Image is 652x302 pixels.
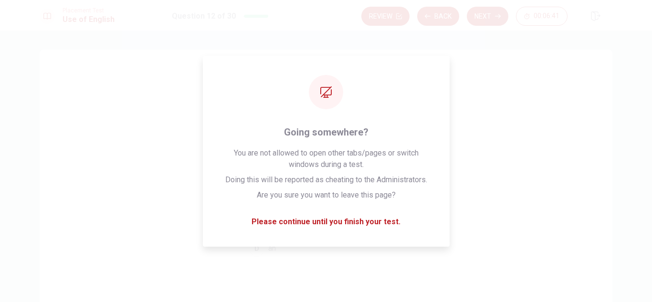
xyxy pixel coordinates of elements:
[245,174,407,198] button: Ba
[467,7,508,26] button: Next
[516,7,568,26] button: 00:06:41
[245,205,407,229] button: Cthe
[63,7,115,14] span: Placement Test
[245,89,407,104] h4: Question 12
[245,237,407,260] button: Dan
[249,209,264,225] div: C
[417,7,459,26] button: Back
[63,14,115,25] h1: Use of English
[245,115,407,127] span: I need ___ hour to finish this work.
[534,12,559,20] span: 00:06:41
[268,148,286,160] span: None
[268,243,276,254] span: an
[268,180,272,191] span: a
[172,10,236,22] h1: Question 12 of 30
[249,178,264,193] div: B
[361,7,410,26] button: Review
[268,211,279,223] span: the
[249,146,264,162] div: A
[245,142,407,166] button: ANone
[249,241,264,256] div: D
